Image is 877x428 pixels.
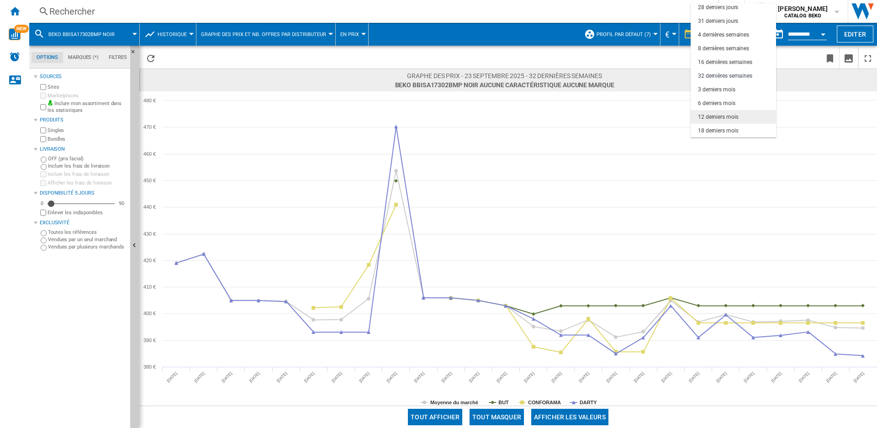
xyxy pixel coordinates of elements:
div: 31 derniers jours [698,17,738,25]
div: 16 dernières semaines [698,58,752,66]
div: 12 derniers mois [698,113,738,121]
div: 6 derniers mois [698,100,735,107]
div: 18 derniers mois [698,127,738,135]
div: 32 dernières semaines [698,72,752,80]
div: 4 dernières semaines [698,31,749,39]
div: 3 derniers mois [698,86,735,94]
div: 28 derniers jours [698,4,738,11]
div: 8 dernières semaines [698,45,749,53]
